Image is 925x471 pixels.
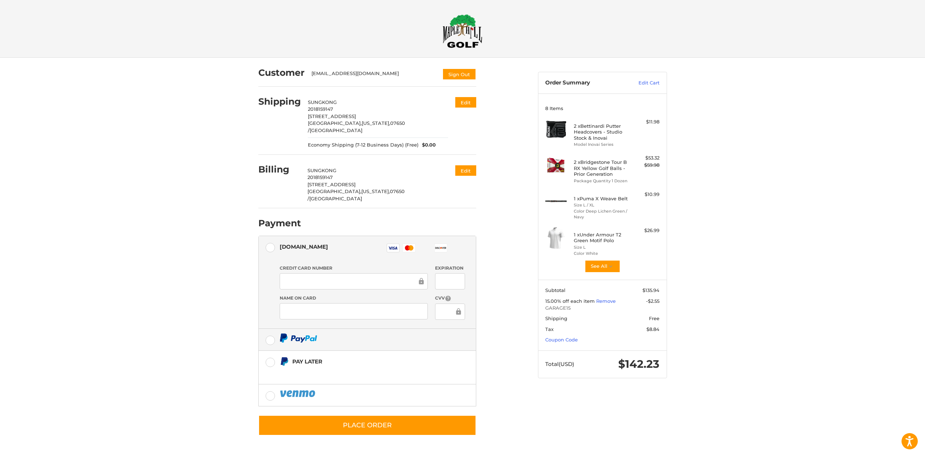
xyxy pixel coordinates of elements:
[585,260,620,273] button: See All
[545,361,574,367] span: Total (USD)
[309,196,362,201] span: [GEOGRAPHIC_DATA]
[574,244,629,250] li: Size L
[280,241,328,253] div: [DOMAIN_NAME]
[258,67,305,78] h2: Customer
[574,232,629,244] h4: 1 x Under Armour T2 Green Motif Polo
[308,99,322,105] span: SUNG
[280,369,431,375] iframe: PayPal Message 1
[280,389,317,398] img: PayPal icon
[574,178,629,184] li: Package Quantity 1 Dozen
[307,174,333,180] span: 2018159147
[258,415,476,436] button: Place Order
[280,333,317,343] img: PayPal icon
[618,357,659,371] span: $142.23
[308,120,405,133] span: 07650 /
[545,79,623,87] h3: Order Summary
[545,326,554,332] span: Tax
[545,287,565,293] span: Subtotal
[292,356,431,367] div: Pay Later
[545,337,578,343] a: Coupon Code
[574,202,629,208] li: Size L / XL
[649,315,659,321] span: Free
[646,298,659,304] span: -$2.55
[307,182,356,187] span: [STREET_ADDRESS]
[307,188,405,201] span: 07650 /
[623,79,659,87] a: Edit Cart
[308,113,356,119] span: [STREET_ADDRESS]
[418,141,436,149] span: $0.00
[362,120,390,126] span: [US_STATE],
[574,208,629,220] li: Color Deep Lichen Green / Navy
[308,120,362,126] span: [GEOGRAPHIC_DATA],
[280,357,289,366] img: Pay Later icon
[646,326,659,332] span: $8.84
[455,97,476,108] button: Edit
[574,141,629,148] li: Model Inovai Series
[307,167,322,173] span: SUNG
[361,188,390,194] span: [US_STATE],
[442,68,476,80] button: Sign Out
[574,250,629,257] li: Color White
[574,123,629,141] h4: 2 x Bettinardi Putter Headcovers - Studio Stock & Inovai
[631,118,659,126] div: $11.98
[322,167,336,173] span: KONG
[631,191,659,198] div: $10.99
[435,295,465,302] label: CVV
[308,106,333,112] span: 2018159147
[258,96,301,107] h2: Shipping
[310,127,362,133] span: [GEOGRAPHIC_DATA]
[311,70,435,80] div: [EMAIL_ADDRESS][DOMAIN_NAME]
[258,164,301,175] h2: Billing
[642,287,659,293] span: $135.94
[280,295,428,301] label: Name on Card
[545,315,567,321] span: Shipping
[631,162,659,169] div: $59.98
[574,159,629,177] h4: 2 x Bridgestone Tour B RX Yellow Golf Balls - Prior Generation
[545,105,659,111] h3: 8 Items
[280,265,428,271] label: Credit Card Number
[322,99,337,105] span: KONG
[574,196,629,201] h4: 1 x Puma X Weave Belt
[631,227,659,234] div: $26.99
[308,141,418,149] span: Economy Shipping (7-12 Business Days) (Free)
[258,218,301,229] h2: Payment
[307,188,361,194] span: [GEOGRAPHIC_DATA],
[435,265,465,271] label: Expiration
[631,154,659,162] div: $53.32
[455,165,476,176] button: Edit
[545,298,596,304] span: 15.00% off each item
[545,305,659,312] span: GARAGE15
[596,298,616,304] a: Remove
[443,14,482,48] img: Maple Hill Golf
